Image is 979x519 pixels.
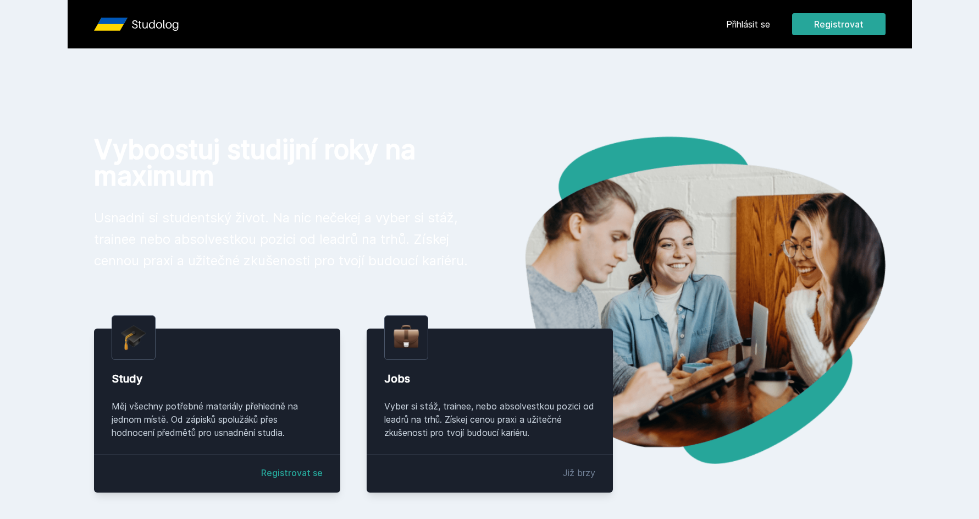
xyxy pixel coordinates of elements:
[792,13,886,35] button: Registrovat
[261,466,323,479] a: Registrovat se
[112,400,323,439] div: Měj všechny potřebné materiály přehledně na jednom místě. Od zápisků spolužáků přes hodnocení pře...
[490,136,886,464] img: hero.png
[112,371,323,386] div: Study
[94,207,472,271] p: Usnadni si studentský život. Na nic nečekej a vyber si stáž, trainee nebo absolvestkou pozici od ...
[121,325,146,351] img: graduation-cap.png
[94,136,472,189] h1: Vyboostuj studijní roky na maximum
[394,323,419,351] img: briefcase.png
[726,18,770,31] a: Přihlásit se
[563,466,595,479] div: Již brzy
[384,400,595,439] div: Vyber si stáž, trainee, nebo absolvestkou pozici od leadrů na trhů. Získej cenou praxi a užitečné...
[384,371,595,386] div: Jobs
